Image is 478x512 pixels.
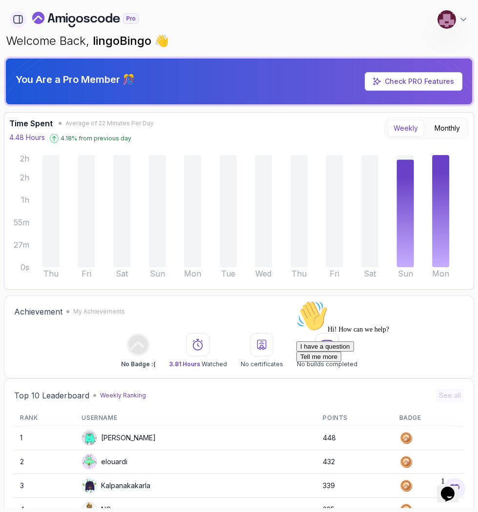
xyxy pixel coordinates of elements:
button: Monthly [428,120,466,137]
td: 339 [317,474,393,498]
p: Welcome Back, [6,33,472,49]
h2: Top 10 Leaderboard [14,390,89,401]
tspan: Fri [82,269,91,278]
th: Rank [14,410,76,426]
a: Check PRO Features [365,72,462,91]
th: Username [76,410,317,426]
button: Tell me more [4,55,49,65]
tspan: Sun [150,269,165,278]
img: default monster avatar [82,454,97,469]
p: No certificates [241,360,283,368]
div: elouardi [82,454,127,470]
img: :wave: [4,4,35,35]
button: I have a question [4,45,62,55]
span: 👋 [154,33,169,49]
a: Check PRO Features [385,77,454,85]
p: No Badge :( [121,360,155,368]
td: 1 [14,426,76,450]
span: lingoBingo [93,34,154,48]
p: 4.18 % from previous day [61,135,131,142]
span: 3.81 Hours [169,360,200,368]
p: You Are a Pro Member 🎊 [16,73,135,86]
tspan: Thu [291,269,307,278]
tspan: 27m [14,240,29,250]
img: user profile image [437,10,456,29]
p: Watched [169,360,227,368]
tspan: Tue [221,269,235,278]
div: Kalpanakakarla [82,478,150,493]
tspan: Mon [184,269,201,278]
tspan: Sat [364,269,376,278]
td: 2 [14,450,76,474]
span: Average of 22 Minutes Per Day [65,119,154,127]
td: 3 [14,474,76,498]
p: My Achievements [73,308,125,315]
h2: Achievement [14,306,62,317]
p: 4.48 Hours [9,133,45,142]
tspan: 0s [21,262,29,272]
tspan: 2h [20,173,29,182]
img: default monster avatar [82,478,97,493]
tspan: Sat [116,269,128,278]
iframe: chat widget [437,473,468,502]
tspan: Sun [398,269,413,278]
div: [PERSON_NAME] [82,430,156,446]
p: Weekly Ranking [100,392,146,399]
img: default monster avatar [82,431,97,445]
tspan: Thu [43,269,59,278]
tspan: Mon [432,269,449,278]
iframe: chat widget [292,296,468,468]
button: Weekly [387,120,424,137]
tspan: Fri [330,269,339,278]
span: Hi! How can we help? [4,29,97,37]
h3: Time Spent [9,118,53,129]
tspan: 1h [21,195,29,205]
tspan: Wed [255,269,271,278]
tspan: 2h [20,154,29,163]
a: Landing page [32,12,161,27]
div: 👋Hi! How can we help?I have a questionTell me more [4,4,180,65]
button: user profile image [437,10,468,29]
tspan: 55m [14,217,29,227]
